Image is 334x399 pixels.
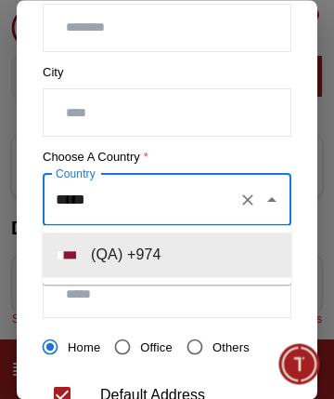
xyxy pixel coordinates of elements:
[56,166,96,181] label: Country
[43,149,291,167] label: Choose a country
[43,233,291,277] li: ( QA ) + 974
[43,63,291,82] label: City
[212,341,250,355] span: Others
[279,344,320,385] div: Chat Widget
[235,187,261,213] button: Clear
[140,341,173,355] span: Office
[68,341,100,355] span: Home
[259,187,285,213] button: Close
